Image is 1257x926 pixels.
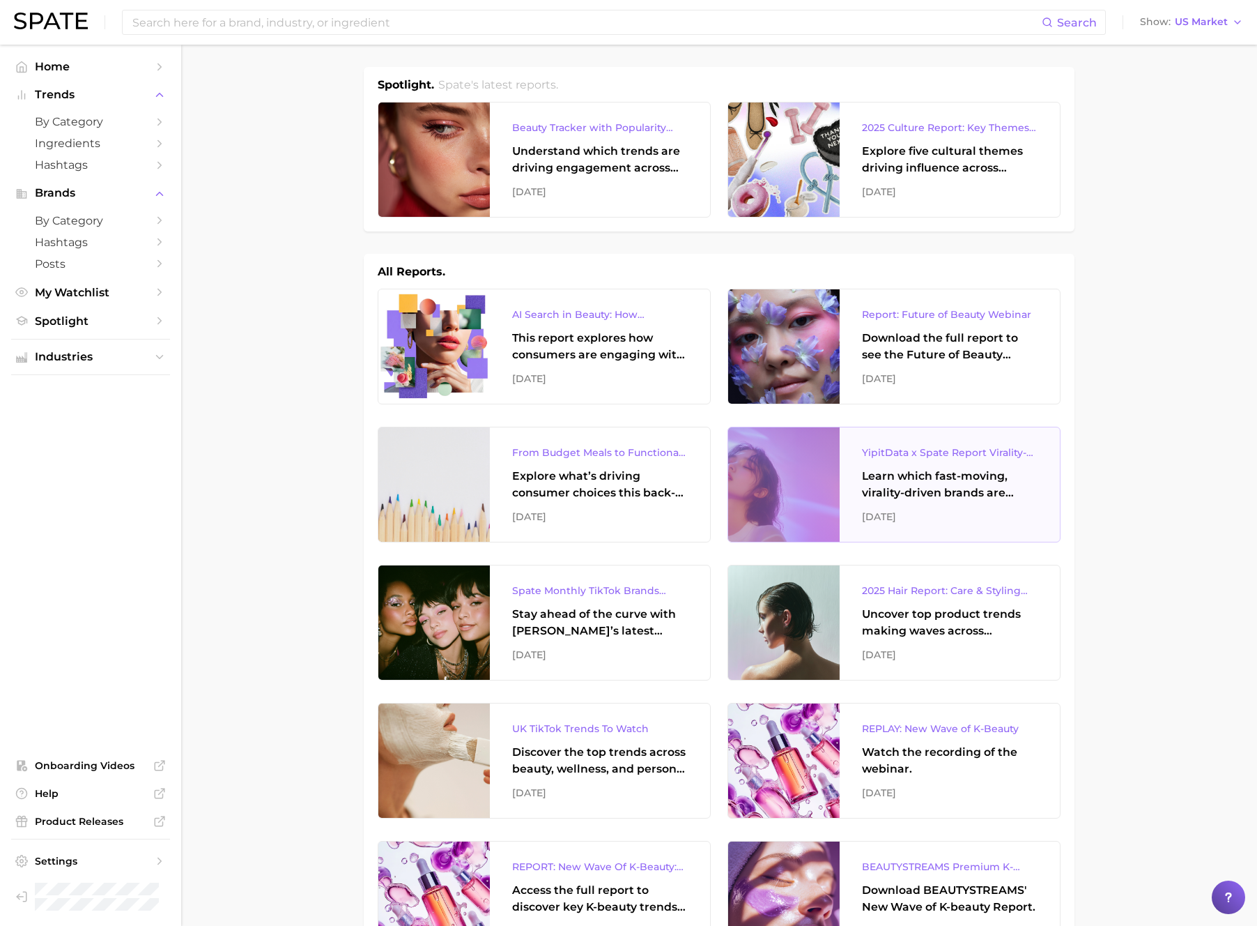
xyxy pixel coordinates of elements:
button: Industries [11,347,170,367]
span: Spotlight [35,314,146,328]
div: Discover the top trends across beauty, wellness, and personal care on TikTok [GEOGRAPHIC_DATA]. [512,744,688,777]
a: Settings [11,851,170,872]
span: Product Releases [35,815,146,828]
input: Search here for a brand, industry, or ingredient [131,10,1042,34]
span: Search [1057,16,1097,29]
span: Trends [35,89,146,101]
a: AI Search in Beauty: How Consumers Are Using ChatGPT vs. Google SearchThis report explores how co... [378,289,711,404]
div: Explore what’s driving consumer choices this back-to-school season From budget-friendly meals to ... [512,468,688,501]
a: Hashtags [11,154,170,176]
a: Spotlight [11,310,170,332]
span: Hashtags [35,236,146,249]
a: My Watchlist [11,282,170,303]
div: Learn which fast-moving, virality-driven brands are leading the pack, the risks of viral growth, ... [862,468,1038,501]
a: Ingredients [11,132,170,154]
div: [DATE] [862,646,1038,663]
div: Download the full report to see the Future of Beauty trends we unpacked during the webinar. [862,330,1038,363]
a: Beauty Tracker with Popularity IndexUnderstand which trends are driving engagement across platfor... [378,102,711,218]
div: YipitData x Spate Report Virality-Driven Brands Are Taking a Slice of the Beauty Pie [862,444,1038,461]
div: Explore five cultural themes driving influence across beauty, food, and pop culture. [862,143,1038,176]
span: by Category [35,115,146,128]
div: [DATE] [512,784,688,801]
div: [DATE] [512,646,688,663]
div: REPLAY: New Wave of K-Beauty [862,720,1038,737]
div: [DATE] [862,370,1038,387]
span: Brands [35,187,146,199]
div: Understand which trends are driving engagement across platforms in the skin, hair, makeup, and fr... [512,143,688,176]
div: [DATE] [512,370,688,387]
div: [DATE] [862,508,1038,525]
span: Show [1140,18,1171,26]
div: Beauty Tracker with Popularity Index [512,119,688,136]
a: Product Releases [11,811,170,832]
span: Hashtags [35,158,146,172]
a: UK TikTok Trends To WatchDiscover the top trends across beauty, wellness, and personal care on Ti... [378,703,711,819]
a: by Category [11,210,170,231]
span: US Market [1175,18,1228,26]
h1: Spotlight. [378,77,434,93]
div: 2025 Hair Report: Care & Styling Products [862,582,1038,599]
a: Onboarding Videos [11,755,170,776]
div: [DATE] [862,183,1038,200]
a: YipitData x Spate Report Virality-Driven Brands Are Taking a Slice of the Beauty PieLearn which f... [727,427,1061,542]
span: by Category [35,214,146,227]
span: Ingredients [35,137,146,150]
div: REPORT: New Wave Of K-Beauty: [GEOGRAPHIC_DATA]’s Trending Innovations In Skincare & Color Cosmetics [512,858,688,875]
span: Settings [35,855,146,867]
div: [DATE] [512,508,688,525]
div: Report: Future of Beauty Webinar [862,306,1038,323]
a: REPLAY: New Wave of K-BeautyWatch the recording of the webinar.[DATE] [727,703,1061,819]
h1: All Reports. [378,264,445,280]
a: by Category [11,111,170,132]
a: From Budget Meals to Functional Snacks: Food & Beverage Trends Shaping Consumer Behavior This Sch... [378,427,711,542]
h2: Spate's latest reports. [438,77,558,93]
a: Report: Future of Beauty WebinarDownload the full report to see the Future of Beauty trends we un... [727,289,1061,404]
div: From Budget Meals to Functional Snacks: Food & Beverage Trends Shaping Consumer Behavior This Sch... [512,444,688,461]
img: SPATE [14,13,88,29]
div: AI Search in Beauty: How Consumers Are Using ChatGPT vs. Google Search [512,306,688,323]
div: Stay ahead of the curve with [PERSON_NAME]’s latest monthly tracker, spotlighting the fastest-gro... [512,606,688,639]
div: Access the full report to discover key K-beauty trends influencing [DATE] beauty market [512,882,688,916]
span: My Watchlist [35,286,146,299]
a: Hashtags [11,231,170,253]
button: ShowUS Market [1136,13,1247,31]
a: Posts [11,253,170,275]
div: [DATE] [862,784,1038,801]
div: This report explores how consumers are engaging with AI-powered search tools — and what it means ... [512,330,688,363]
button: Brands [11,183,170,204]
div: Download BEAUTYSTREAMS' New Wave of K-beauty Report. [862,882,1038,916]
a: Log out. Currently logged in as Pro User with e-mail spate.pro@test.test. [11,879,170,915]
div: Watch the recording of the webinar. [862,744,1038,777]
a: Spate Monthly TikTok Brands TrackerStay ahead of the curve with [PERSON_NAME]’s latest monthly tr... [378,565,711,681]
span: Help [35,787,146,800]
div: 2025 Culture Report: Key Themes That Are Shaping Consumer Demand [862,119,1038,136]
button: Trends [11,84,170,105]
a: 2025 Hair Report: Care & Styling ProductsUncover top product trends making waves across platforms... [727,565,1061,681]
div: BEAUTYSTREAMS Premium K-beauty Trends Report [862,858,1038,875]
a: Help [11,783,170,804]
a: Home [11,56,170,77]
span: Onboarding Videos [35,759,146,772]
span: Posts [35,257,146,271]
div: Uncover top product trends making waves across platforms — along with key insights into benefits,... [862,606,1038,639]
span: Home [35,60,146,73]
a: 2025 Culture Report: Key Themes That Are Shaping Consumer DemandExplore five cultural themes driv... [727,102,1061,218]
div: Spate Monthly TikTok Brands Tracker [512,582,688,599]
div: UK TikTok Trends To Watch [512,720,688,737]
span: Industries [35,351,146,363]
div: [DATE] [512,183,688,200]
